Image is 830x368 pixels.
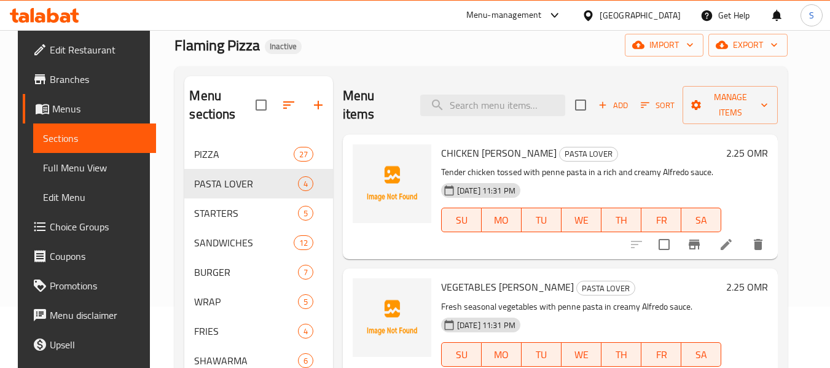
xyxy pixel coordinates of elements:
button: Manage items [683,86,778,124]
span: PASTA LOVER [577,281,635,296]
span: WRAP [194,294,297,309]
div: BURGER7 [184,257,332,287]
span: Menu disclaimer [50,308,147,323]
span: Sort items [633,96,683,115]
a: Full Menu View [33,153,157,182]
span: CHICKEN [PERSON_NAME] [441,144,557,162]
div: PIZZA27 [184,139,332,169]
a: Branches [23,65,157,94]
span: Upsell [50,337,147,352]
button: SA [681,208,721,232]
div: Inactive [265,39,302,54]
a: Coupons [23,241,157,271]
span: SANDWICHES [194,235,293,250]
button: Branch-specific-item [679,230,709,259]
button: MO [482,342,522,367]
span: Menus [52,101,147,116]
span: SU [447,346,477,364]
span: 4 [299,326,313,337]
div: WRAP5 [184,287,332,316]
div: Menu-management [466,8,542,23]
button: TU [522,342,562,367]
span: SU [447,211,477,229]
img: CHICKEN ALFREDO PASTA [353,144,431,223]
p: Fresh seasonal vegetables with penne pasta in creamy Alfredo sauce. [441,299,721,315]
button: Sort [638,96,678,115]
button: import [625,34,703,57]
button: SU [441,342,482,367]
span: Add item [593,96,633,115]
span: 6 [299,355,313,367]
span: 5 [299,296,313,308]
div: PIZZA [194,147,293,162]
h2: Menu sections [189,87,255,123]
div: SHAWARMA [194,353,297,368]
span: MO [487,346,517,364]
button: WE [562,208,601,232]
button: delete [743,230,773,259]
span: Sort sections [274,90,303,120]
button: MO [482,208,522,232]
span: 5 [299,208,313,219]
span: Flaming Pizza [174,31,260,59]
h6: 2.25 OMR [726,278,768,296]
h6: 2.25 OMR [726,144,768,162]
span: PASTA LOVER [194,176,297,191]
button: WE [562,342,601,367]
button: Add [593,96,633,115]
button: SU [441,208,482,232]
img: VEGETABLES ALFREDO PASTA [353,278,431,357]
span: Edit Restaurant [50,42,147,57]
span: Inactive [265,41,302,52]
span: VEGETABLES [PERSON_NAME] [441,278,574,296]
a: Promotions [23,271,157,300]
span: [DATE] 11:31 PM [452,319,520,331]
div: items [294,147,313,162]
span: Choice Groups [50,219,147,234]
span: Manage items [692,90,768,120]
p: Tender chicken tossed with penne pasta in a rich and creamy Alfredo sauce. [441,165,721,180]
a: Choice Groups [23,212,157,241]
span: MO [487,211,517,229]
span: Select to update [651,232,677,257]
span: Full Menu View [43,160,147,175]
div: FRIES4 [184,316,332,346]
span: SA [686,346,716,364]
span: TH [606,211,636,229]
div: items [298,353,313,368]
span: Sections [43,131,147,146]
span: TH [606,346,636,364]
button: SA [681,342,721,367]
span: Promotions [50,278,147,293]
button: FR [641,342,681,367]
span: FR [646,346,676,364]
span: PASTA LOVER [560,147,617,161]
span: Select section [568,92,593,118]
a: Edit menu item [719,237,734,252]
span: import [635,37,694,53]
span: FR [646,211,676,229]
div: STARTERS [194,206,297,221]
div: [GEOGRAPHIC_DATA] [600,9,681,22]
a: Menu disclaimer [23,300,157,330]
div: STARTERS5 [184,198,332,228]
div: items [298,176,313,191]
span: 12 [294,237,313,249]
span: BURGER [194,265,297,280]
a: Menus [23,94,157,123]
span: [DATE] 11:31 PM [452,185,520,197]
button: FR [641,208,681,232]
button: Add section [303,90,333,120]
span: Coupons [50,249,147,264]
span: Branches [50,72,147,87]
div: items [298,206,313,221]
div: SANDWICHES12 [184,228,332,257]
button: TU [522,208,562,232]
input: search [420,95,565,116]
button: export [708,34,788,57]
span: S [809,9,814,22]
span: Add [597,98,630,112]
button: TH [601,208,641,232]
a: Edit Menu [33,182,157,212]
